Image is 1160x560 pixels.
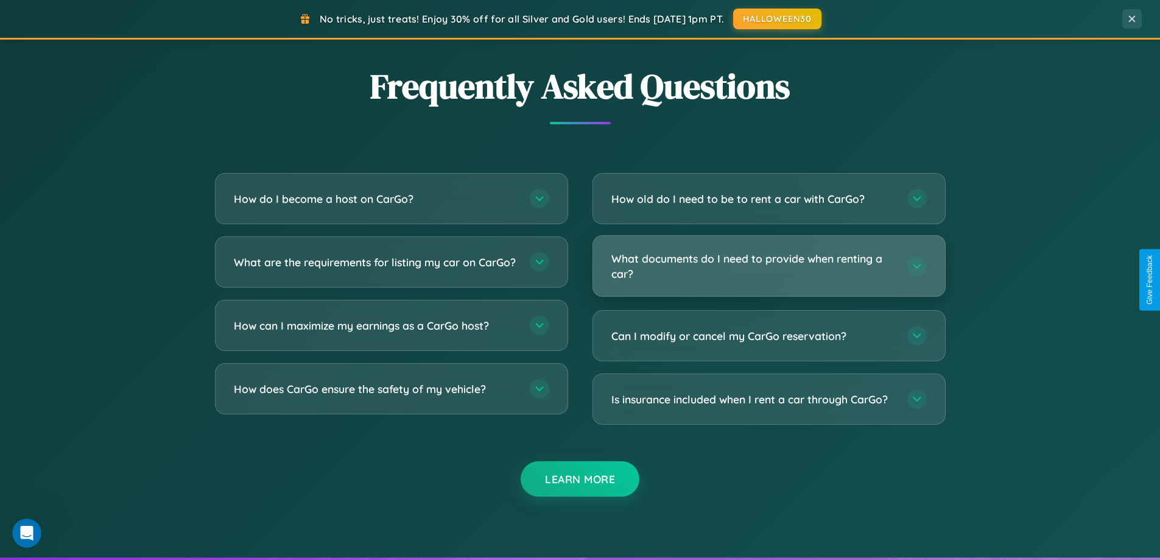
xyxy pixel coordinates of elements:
[1145,255,1154,305] div: Give Feedback
[234,381,518,397] h3: How does CarGo ensure the safety of my vehicle?
[611,392,895,407] h3: Is insurance included when I rent a car through CarGo?
[234,191,518,207] h3: How do I become a host on CarGo?
[234,318,518,333] h3: How can I maximize my earnings as a CarGo host?
[733,9,821,29] button: HALLOWEEN30
[12,519,41,548] iframe: Intercom live chat
[521,461,639,497] button: Learn More
[320,13,724,25] span: No tricks, just treats! Enjoy 30% off for all Silver and Gold users! Ends [DATE] 1pm PT.
[215,63,946,110] h2: Frequently Asked Questions
[611,251,895,281] h3: What documents do I need to provide when renting a car?
[611,328,895,344] h3: Can I modify or cancel my CarGo reservation?
[234,255,518,270] h3: What are the requirements for listing my car on CarGo?
[611,191,895,207] h3: How old do I need to be to rent a car with CarGo?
